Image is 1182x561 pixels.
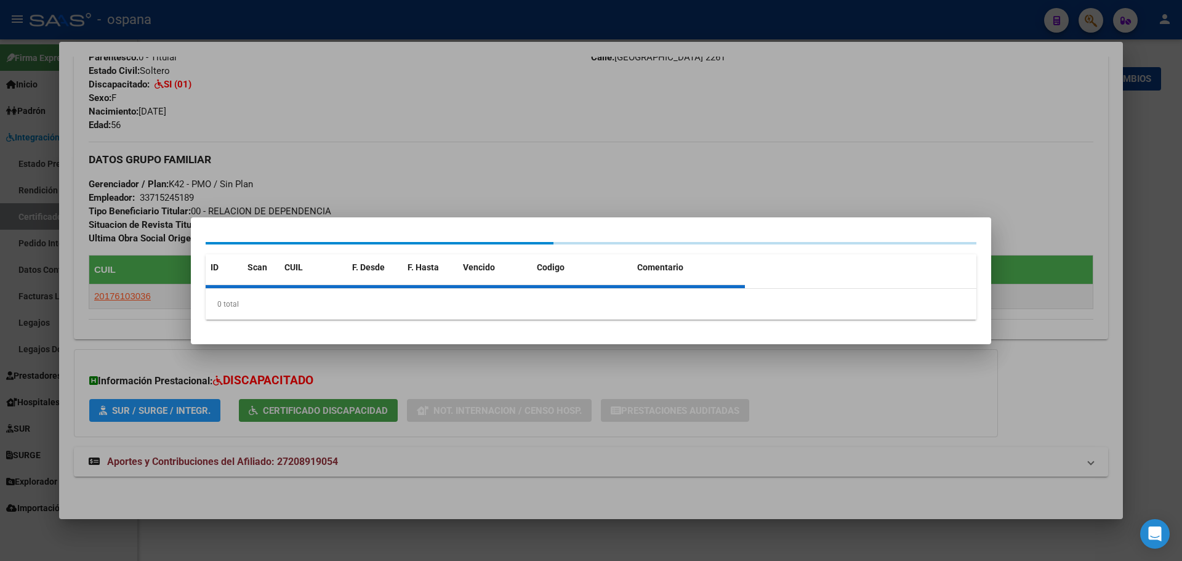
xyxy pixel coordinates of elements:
span: ID [211,262,219,272]
span: CUIL [284,262,303,272]
div: 0 total [206,289,976,320]
datatable-header-cell: CUIL [279,254,347,281]
span: Comentario [637,262,683,272]
datatable-header-cell: Vencido [458,254,532,281]
datatable-header-cell: F. Desde [347,254,403,281]
span: Scan [247,262,267,272]
datatable-header-cell: F. Hasta [403,254,458,281]
span: Vencido [463,262,495,272]
span: F. Hasta [408,262,439,272]
datatable-header-cell: Codigo [532,254,632,281]
div: Open Intercom Messenger [1140,519,1170,549]
datatable-header-cell: Comentario [632,254,745,281]
datatable-header-cell: Scan [243,254,279,281]
span: Codigo [537,262,565,272]
datatable-header-cell: ID [206,254,243,281]
span: F. Desde [352,262,385,272]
